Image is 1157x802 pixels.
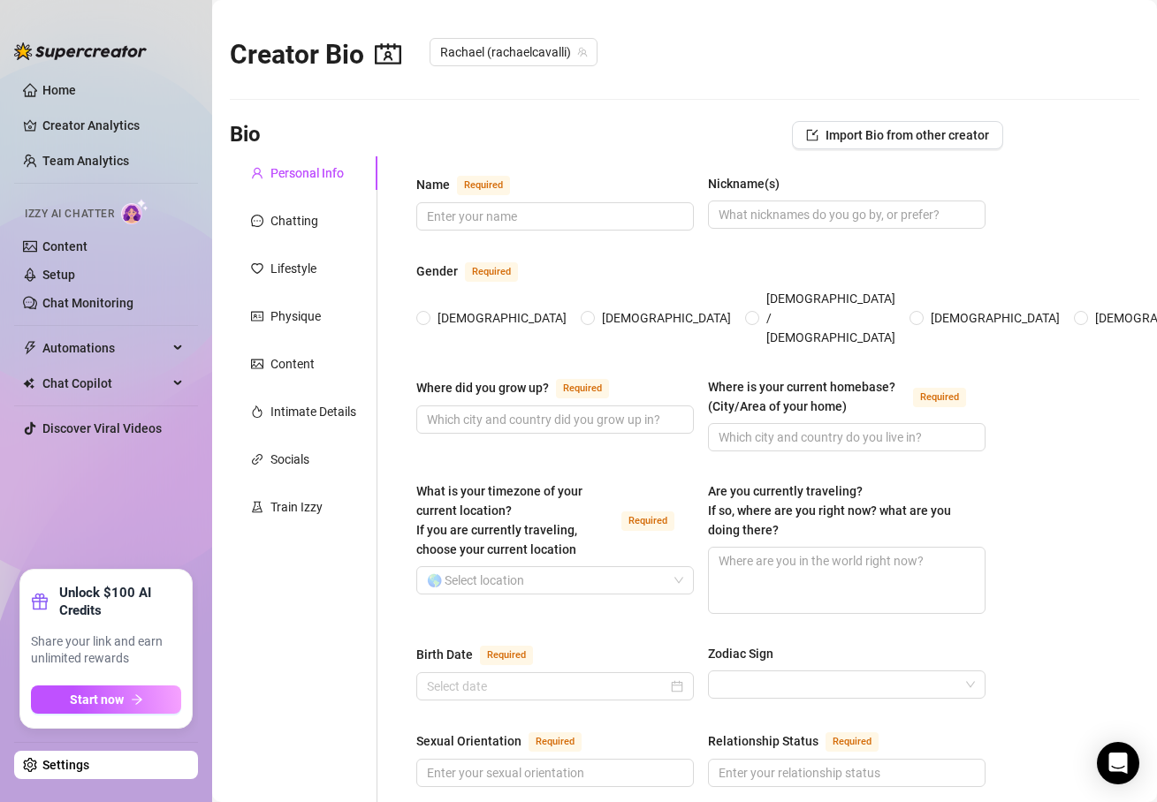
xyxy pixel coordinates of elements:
span: Start now [70,692,124,707]
label: Zodiac Sign [708,644,786,663]
a: Home [42,83,76,97]
span: Chat Copilot [42,369,168,397]
div: Nickname(s) [708,174,780,193]
label: Sexual Orientation [416,730,601,752]
h2: Creator Bio [230,38,401,72]
span: Rachael (rachaelcavalli) [440,39,587,65]
label: Birth Date [416,644,552,665]
span: Required [457,176,510,195]
span: Share your link and earn unlimited rewards [31,633,181,668]
span: Required [913,388,966,407]
label: Gender [416,261,537,282]
label: Where is your current homebase? (City/Area of your home) [708,377,986,416]
div: Birth Date [416,645,473,664]
div: Chatting [270,211,318,231]
div: Physique [270,306,321,326]
a: Creator Analytics [42,111,184,140]
label: Relationship Status [708,730,898,752]
label: Nickname(s) [708,174,792,193]
div: Relationship Status [708,731,818,751]
div: Where did you grow up? [416,378,549,397]
span: team [577,47,588,57]
div: Name [416,175,450,194]
input: Where is your current homebase? (City/Area of your home) [719,427,971,447]
a: Discover Viral Videos [42,421,162,435]
span: contacts [375,41,401,67]
span: picture [251,358,263,370]
img: logo-BBDzfeDw.svg [14,42,147,60]
a: Team Analytics [42,154,129,168]
span: Import Bio from other creator [826,128,989,142]
div: Where is your current homebase? (City/Area of your home) [708,377,906,416]
input: Where did you grow up? [427,410,680,429]
span: link [251,453,263,465]
div: Sexual Orientation [416,731,521,751]
div: Socials [270,450,309,469]
div: Personal Info [270,163,344,183]
span: Are you currently traveling? If so, where are you right now? what are you doing there? [708,484,951,537]
div: Zodiac Sign [708,644,773,663]
img: AI Chatter [121,199,148,224]
span: user [251,167,263,179]
span: [DEMOGRAPHIC_DATA] / [DEMOGRAPHIC_DATA] [759,289,902,347]
button: Start nowarrow-right [31,685,181,714]
span: [DEMOGRAPHIC_DATA] [595,308,738,328]
span: experiment [251,501,263,513]
span: Required [826,732,879,752]
span: Required [480,646,533,665]
span: Izzy AI Chatter [25,206,114,223]
div: Intimate Details [270,402,356,421]
span: message [251,215,263,227]
label: Name [416,174,529,195]
span: Required [529,732,582,752]
h3: Bio [230,121,261,149]
a: Setup [42,268,75,282]
span: arrow-right [131,693,143,706]
span: heart [251,262,263,275]
input: Birth Date [427,677,667,696]
div: Gender [416,261,458,281]
input: Sexual Orientation [427,763,680,783]
span: [DEMOGRAPHIC_DATA] [430,308,574,328]
span: gift [31,593,49,610]
img: Chat Copilot [23,377,34,390]
span: thunderbolt [23,341,37,355]
div: Content [270,354,315,374]
span: What is your timezone of your current location? If you are currently traveling, choose your curre... [416,484,582,556]
span: [DEMOGRAPHIC_DATA] [924,308,1067,328]
span: idcard [251,310,263,322]
input: Nickname(s) [719,205,971,224]
input: Name [427,207,680,226]
a: Content [42,239,88,253]
a: Chat Monitoring [42,296,133,310]
span: Required [621,511,674,531]
div: Open Intercom Messenger [1097,742,1139,784]
span: import [806,129,818,141]
span: fire [251,405,263,418]
span: Required [556,379,609,398]
div: Train Izzy [270,497,323,517]
span: Automations [42,334,168,362]
span: Required [465,262,518,282]
strong: Unlock $100 AI Credits [59,584,181,619]
input: Relationship Status [719,763,971,783]
a: Settings [42,758,89,772]
div: Lifestyle [270,259,316,278]
button: Import Bio from other creator [792,121,1003,149]
label: Where did you grow up? [416,377,628,398]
